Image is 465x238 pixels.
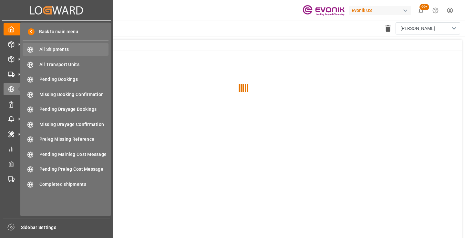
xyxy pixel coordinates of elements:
[23,58,108,71] a: All Transport Units
[21,224,110,231] span: Sidebar Settings
[419,4,429,10] span: 99+
[39,136,109,143] span: Preleg Missing Reference
[39,181,109,188] span: Completed shipments
[4,98,109,110] a: Non Conformance
[414,3,428,18] button: show 100 new notifications
[428,3,443,18] button: Help Center
[23,88,108,100] a: Missing Booking Confirmation
[39,91,109,98] span: Missing Booking Confirmation
[23,178,108,190] a: Completed shipments
[39,106,109,113] span: Pending Drayage Bookings
[39,166,109,173] span: Pending Preleg Cost Message
[4,143,109,155] a: My Reports
[4,157,109,170] a: Transport Planner
[39,121,109,128] span: Missing Drayage Confirmation
[4,23,109,35] a: My Cockpit
[396,22,460,34] button: open menu
[349,6,411,15] div: Evonik US
[23,43,108,56] a: All Shipments
[23,148,108,160] a: Pending Mainleg Cost Message
[23,133,108,146] a: Preleg Missing Reference
[23,103,108,116] a: Pending Drayage Bookings
[400,25,435,32] span: [PERSON_NAME]
[39,46,109,53] span: All Shipments
[349,4,414,16] button: Evonik US
[23,163,108,176] a: Pending Preleg Cost Message
[23,73,108,86] a: Pending Bookings
[23,118,108,130] a: Missing Drayage Confirmation
[303,5,345,16] img: Evonik-brand-mark-Deep-Purple-RGB.jpeg_1700498283.jpeg
[39,76,109,83] span: Pending Bookings
[39,61,109,68] span: All Transport Units
[39,151,109,158] span: Pending Mainleg Cost Message
[35,28,78,35] span: Back to main menu
[4,173,109,185] a: Transport Planning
